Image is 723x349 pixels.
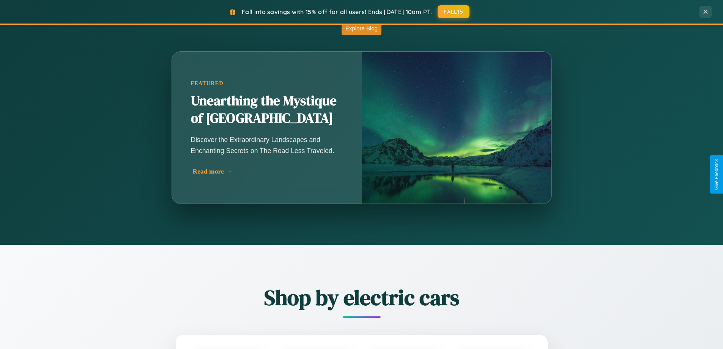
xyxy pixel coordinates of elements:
[438,5,469,18] button: FALL15
[714,159,719,190] div: Give Feedback
[191,80,343,87] div: Featured
[191,134,343,156] p: Discover the Extraordinary Landscapes and Enchanting Secrets on The Road Less Traveled.
[193,167,345,175] div: Read more →
[134,283,589,312] h2: Shop by electric cars
[342,21,381,35] button: Explore Blog
[242,8,432,16] span: Fall into savings with 15% off for all users! Ends [DATE] 10am PT.
[8,323,26,341] iframe: Intercom live chat
[191,92,343,127] h2: Unearthing the Mystique of [GEOGRAPHIC_DATA]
